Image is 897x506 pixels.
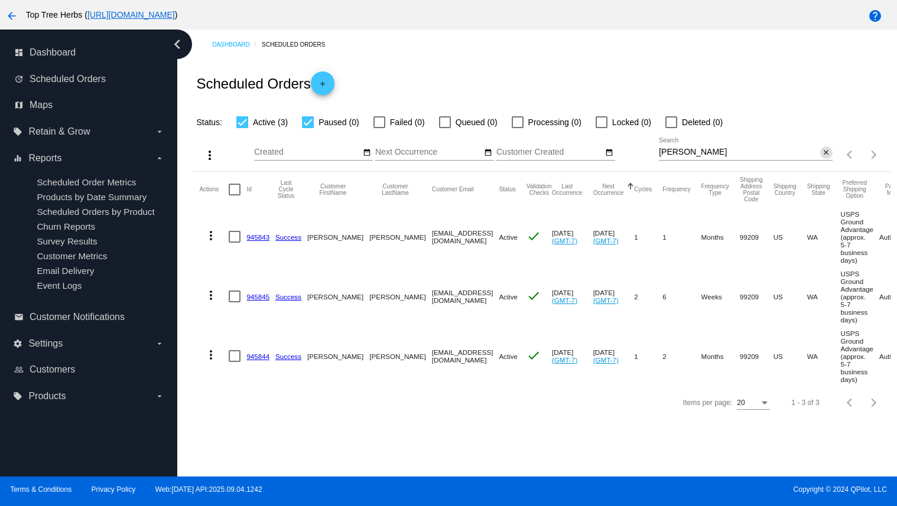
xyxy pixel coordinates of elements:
a: Web:[DATE] API:2025.09.04.1242 [155,485,262,494]
a: Scheduled Orders [262,35,336,54]
button: Change sorting for CustomerLastName [369,183,421,196]
mat-icon: help [868,9,882,23]
mat-cell: US [773,327,807,386]
a: (GMT-7) [552,237,577,244]
mat-header-cell: Actions [199,172,229,207]
a: [URL][DOMAIN_NAME] [87,10,175,19]
i: email [14,312,24,322]
mat-cell: USPS Ground Advantage (approx. 5-7 business days) [841,327,879,386]
mat-cell: 2 [634,267,662,327]
mat-cell: 1 [634,207,662,267]
mat-cell: WA [807,327,841,386]
a: 945845 [246,293,269,301]
mat-icon: date_range [605,148,613,158]
span: Deleted (0) [682,115,723,129]
span: Customer Notifications [30,312,125,322]
mat-cell: [DATE] [552,327,593,386]
mat-cell: Weeks [701,267,740,327]
mat-cell: [PERSON_NAME] [369,207,431,267]
span: Customers [30,364,75,375]
a: people_outline Customers [14,360,164,379]
a: Scheduled Orders by Product [37,207,154,217]
i: map [14,100,24,110]
mat-cell: 1 [662,207,701,267]
i: dashboard [14,48,24,57]
button: Change sorting for LastOccurrenceUtc [552,183,583,196]
a: update Scheduled Orders [14,70,164,89]
button: Change sorting for CustomerEmail [432,186,474,193]
mat-icon: more_vert [203,148,217,162]
i: arrow_drop_down [155,391,164,401]
a: Terms & Conditions [10,485,71,494]
span: Failed (0) [390,115,425,129]
span: Active (3) [253,115,288,129]
i: arrow_drop_down [155,127,164,136]
mat-cell: [EMAIL_ADDRESS][DOMAIN_NAME] [432,267,499,327]
mat-cell: WA [807,207,841,267]
a: Email Delivery [37,266,94,276]
button: Change sorting for NextOccurrenceUtc [593,183,624,196]
a: Success [275,293,301,301]
i: people_outline [14,365,24,374]
mat-header-cell: Validation Checks [526,172,552,207]
a: Success [275,352,301,360]
a: dashboard Dashboard [14,43,164,62]
button: Change sorting for Cycles [634,186,652,193]
span: Queued (0) [456,115,498,129]
button: Clear [820,146,833,159]
button: Next page [862,143,886,167]
mat-cell: [DATE] [593,207,635,267]
i: chevron_left [168,35,187,54]
span: Active [499,293,518,301]
input: Created [254,148,360,157]
mat-cell: 99209 [740,327,773,386]
i: equalizer [13,154,22,163]
span: 20 [737,399,745,407]
a: (GMT-7) [552,296,577,304]
a: Privacy Policy [92,485,136,494]
button: Change sorting for Status [499,186,515,193]
mat-cell: [EMAIL_ADDRESS][DOMAIN_NAME] [432,207,499,267]
button: Change sorting for Frequency [662,186,690,193]
a: email Customer Notifications [14,308,164,327]
a: Survey Results [37,236,97,246]
button: Change sorting for ShippingPostcode [740,177,763,203]
mat-cell: [PERSON_NAME] [307,207,369,267]
span: Paused (0) [318,115,359,129]
a: Event Logs [37,280,82,290]
i: arrow_drop_down [155,339,164,348]
span: Products by Date Summary [37,192,147,202]
span: Customer Metrics [37,251,107,261]
a: Dashboard [212,35,262,54]
mat-cell: WA [807,267,841,327]
span: Copyright © 2024 QPilot, LLC [459,485,887,494]
mat-icon: more_vert [204,348,218,362]
i: arrow_drop_down [155,154,164,163]
mat-cell: Months [701,327,740,386]
button: Change sorting for ShippingCountry [773,183,797,196]
a: Churn Reports [37,221,95,231]
i: settings [13,339,22,348]
mat-icon: more_vert [204,288,218,302]
i: local_offer [13,391,22,401]
mat-select: Items per page: [737,399,770,407]
button: Change sorting for PreferredShippingOption [841,179,869,199]
mat-icon: check [526,289,541,303]
a: (GMT-7) [593,237,619,244]
div: Items per page: [683,399,732,407]
mat-cell: 99209 [740,267,773,327]
mat-cell: [PERSON_NAME] [307,267,369,327]
mat-cell: Months [701,207,740,267]
button: Next page [862,391,886,414]
mat-cell: USPS Ground Advantage (approx. 5-7 business days) [841,267,879,327]
mat-icon: date_range [363,148,371,158]
a: Scheduled Order Metrics [37,177,136,187]
span: Dashboard [30,47,76,58]
span: Reports [28,153,61,164]
mat-cell: 99209 [740,207,773,267]
i: local_offer [13,127,22,136]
